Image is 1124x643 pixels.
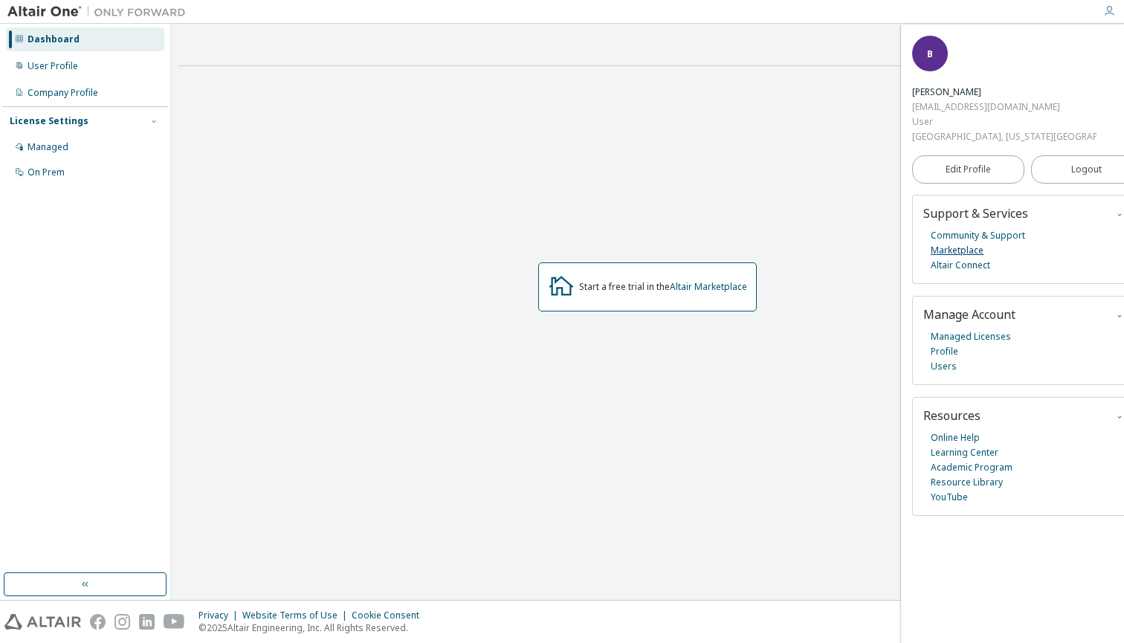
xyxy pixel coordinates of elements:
[931,445,998,460] a: Learning Center
[28,141,68,153] div: Managed
[4,614,81,630] img: altair_logo.svg
[28,167,65,178] div: On Prem
[198,610,242,621] div: Privacy
[931,460,1012,475] a: Academic Program
[90,614,106,630] img: facebook.svg
[912,129,1096,144] div: [GEOGRAPHIC_DATA], [US_STATE][GEOGRAPHIC_DATA]
[931,243,983,258] a: Marketplace
[114,614,130,630] img: instagram.svg
[931,475,1003,490] a: Resource Library
[912,85,1096,100] div: Bryan Sokol
[931,228,1025,243] a: Community & Support
[927,48,933,60] span: B
[931,430,980,445] a: Online Help
[670,280,747,293] a: Altair Marketplace
[28,60,78,72] div: User Profile
[931,258,990,273] a: Altair Connect
[10,115,88,127] div: License Settings
[912,100,1096,114] div: [EMAIL_ADDRESS][DOMAIN_NAME]
[7,4,193,19] img: Altair One
[352,610,428,621] div: Cookie Consent
[164,614,185,630] img: youtube.svg
[912,114,1096,129] div: User
[579,281,747,293] div: Start a free trial in the
[912,155,1024,184] a: Edit Profile
[198,621,428,634] p: © 2025 Altair Engineering, Inc. All Rights Reserved.
[139,614,155,630] img: linkedin.svg
[931,359,957,374] a: Users
[931,490,968,505] a: YouTube
[242,610,352,621] div: Website Terms of Use
[923,306,1015,323] span: Manage Account
[931,344,958,359] a: Profile
[946,164,991,175] span: Edit Profile
[923,407,981,424] span: Resources
[1071,162,1102,177] span: Logout
[923,205,1028,222] span: Support & Services
[28,33,80,45] div: Dashboard
[931,329,1011,344] a: Managed Licenses
[28,87,98,99] div: Company Profile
